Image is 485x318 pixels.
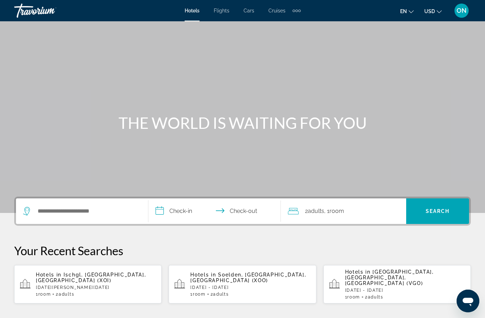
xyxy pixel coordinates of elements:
[308,208,324,214] span: Adults
[406,198,469,224] button: Search
[59,292,74,297] span: Adults
[190,272,306,283] span: Soelden, [GEOGRAPHIC_DATA], [GEOGRAPHIC_DATA] (XOO)
[457,290,479,312] iframe: Schaltfläche zum Öffnen des Messaging-Fensters
[169,265,316,304] button: Hotels in Soelden, [GEOGRAPHIC_DATA], [GEOGRAPHIC_DATA] (XOO)[DATE] - [DATE]1Room2Adults
[14,1,85,20] a: Travorium
[345,295,360,300] span: 1
[213,292,229,297] span: Adults
[345,269,371,275] span: Hotels in
[193,292,206,297] span: Room
[323,265,471,304] button: Hotels in [GEOGRAPHIC_DATA], [GEOGRAPHIC_DATA], [GEOGRAPHIC_DATA] (VGO)[DATE] - [DATE]1Room2Adults
[400,9,407,14] span: en
[365,295,383,300] span: 2
[16,198,469,224] div: Search widget
[109,114,376,132] h1: THE WORLD IS WAITING FOR YOU
[14,265,162,304] button: Hotels in Ischgl, [GEOGRAPHIC_DATA], [GEOGRAPHIC_DATA] (XOI)[DATE][PERSON_NAME][DATE]1Room2Adults
[211,292,229,297] span: 2
[400,6,414,16] button: Change language
[305,206,324,216] span: 2
[329,208,344,214] span: Room
[426,208,450,214] span: Search
[424,6,442,16] button: Change currency
[56,292,74,297] span: 2
[214,8,229,13] a: Flights
[281,198,406,224] button: Travelers: 2 adults, 0 children
[190,272,216,278] span: Hotels in
[345,288,465,293] p: [DATE] - [DATE]
[190,292,205,297] span: 1
[293,5,301,16] button: Extra navigation items
[345,269,434,286] span: [GEOGRAPHIC_DATA], [GEOGRAPHIC_DATA], [GEOGRAPHIC_DATA] (VGO)
[36,292,51,297] span: 1
[14,243,471,258] p: Your Recent Searches
[185,8,200,13] a: Hotels
[36,285,156,290] p: [DATE][PERSON_NAME][DATE]
[424,9,435,14] span: USD
[457,7,467,14] span: ON
[324,206,344,216] span: , 1
[368,295,383,300] span: Adults
[36,272,146,283] span: Ischgl, [GEOGRAPHIC_DATA], [GEOGRAPHIC_DATA] (XOI)
[452,3,471,18] button: User Menu
[268,8,285,13] a: Cruises
[244,8,254,13] a: Cars
[148,198,281,224] button: Check in and out dates
[38,292,51,297] span: Room
[36,272,61,278] span: Hotels in
[347,295,360,300] span: Room
[190,285,310,290] p: [DATE] - [DATE]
